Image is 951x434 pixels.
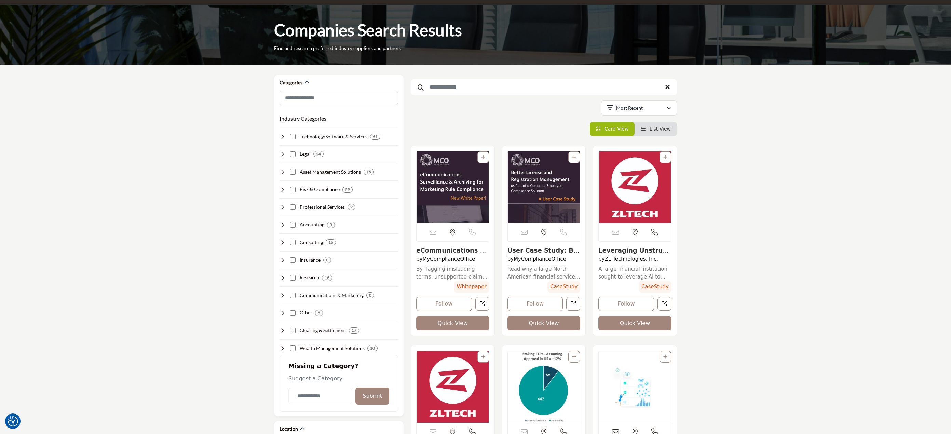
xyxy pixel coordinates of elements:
a: View details about crb-monitor [508,351,580,423]
a: Open Resources [657,297,671,311]
h4: by [507,256,581,262]
b: 16 [328,240,333,245]
b: 17 [352,328,356,333]
input: Select Wealth Management Solutions checkbox [290,345,296,351]
a: View details about mycomplianceoffice [416,247,489,261]
h4: Insurance: Offering insurance solutions to protect securities industry firms from various risks. [300,257,321,263]
a: MyComplianceOffice [514,256,566,262]
div: 59 Results For Risk & Compliance [342,187,353,193]
input: Search Keyword [411,79,677,95]
div: 16 Results For Consulting [326,239,336,245]
span: Whitepaper [454,281,489,293]
a: View details about mycomplianceoffice [507,247,580,261]
b: 10 [370,346,375,351]
h2: Missing a Category? [288,362,389,375]
img: User Case Study: Better License and Registration Management listing image [508,151,580,223]
h4: Technology/Software & Services: Developing and implementing technology solutions to support secur... [300,133,367,140]
h3: Leveraging Unstructured Data for AI [598,247,671,254]
button: Follow [507,297,563,311]
div: 16 Results For Research [322,275,332,281]
div: 24 Results For Legal [313,151,324,157]
a: View details about zl-technologies-inc [599,151,671,223]
a: Add To List For Resource [572,354,576,360]
b: 5 [318,311,320,315]
input: Select Clearing & Settlement checkbox [290,328,296,333]
a: Add To List For Resource [481,154,485,160]
a: Add To List For Resource [572,154,576,160]
b: 0 [326,258,328,262]
div: 5 Results For Other [315,310,323,316]
img: Revisit consent button [8,416,18,426]
h4: Other: Encompassing various other services and organizations supporting the securities industry e... [300,309,312,316]
li: Card View [590,122,635,136]
h3: User Case Study: Better License and Registration Management [507,247,581,254]
a: Read why a large North American financial services firm chose MCO because the MyComplianceOffice ... [507,265,581,281]
a: ZL Technologies, Inc. [605,256,658,262]
h1: Companies Search Results [274,19,462,41]
a: View details about mycomplianceoffice [417,151,489,223]
a: View details about smarsh [599,351,671,423]
a: MyComplianceOffice [422,256,475,262]
b: 61 [373,134,378,139]
h4: Asset Management Solutions: Offering investment strategies, portfolio management, and performance... [300,168,361,175]
a: Open Resources [475,297,489,311]
img: eCommunications Surveillance & Archiving for Marketing Rule Compliance listing image [417,151,489,223]
a: By flagging misleading terms, unsupported claims and ambiguous language, employee communications ... [416,265,489,281]
div: 17 Results For Clearing & Settlement [349,327,359,334]
span: Card View [604,126,628,132]
img: Meet the Intelligent Agent: The AI-Powered Future of Communications Compliance listing image [599,351,671,423]
a: View details about mycomplianceoffice [508,151,580,223]
b: 9 [350,205,353,209]
h4: Clearing & Settlement: Facilitating the efficient processing, clearing, and settlement of securit... [300,327,346,334]
b: 16 [325,275,329,280]
input: Select Consulting checkbox [290,240,296,245]
img: ZL Discovery Manager listing image [417,351,489,423]
b: 0 [330,222,332,227]
button: Quick View [416,316,489,330]
input: Select Insurance checkbox [290,257,296,263]
div: 0 Results For Accounting [327,222,335,228]
i: Open Contact Info [651,229,658,236]
button: Quick View [507,316,581,330]
button: Follow [598,297,654,311]
button: Quick View [598,316,671,330]
h4: by [598,256,671,262]
a: View Card [596,126,629,132]
input: Select Technology/Software & Services checkbox [290,134,296,139]
a: View details about zl-technologies-inc [417,351,489,423]
input: Search Category [280,91,398,105]
div: 61 Results For Technology/Software & Services [370,134,380,140]
input: Select Communications & Marketing checkbox [290,293,296,298]
h4: Research: Conducting market, financial, economic, and industry research for securities industry p... [300,274,319,281]
button: Submit [355,388,389,405]
b: 24 [316,152,321,157]
a: Open Resources [566,297,580,311]
h4: Accounting: Providing financial reporting, auditing, tax, and advisory services to securities ind... [300,221,324,228]
button: Consent Preferences [8,416,18,426]
a: Add To List For Resource [481,354,485,360]
h4: Professional Services: Delivering staffing, training, and outsourcing services to support securit... [300,204,345,211]
div: 10 Results For Wealth Management Solutions [367,345,378,351]
input: Select Research checkbox [290,275,296,281]
input: Select Other checkbox [290,310,296,316]
input: Select Accounting checkbox [290,222,296,228]
a: View details about zl-technologies-inc [598,247,669,261]
input: Select Professional Services checkbox [290,204,296,210]
h2: Location [280,425,298,432]
p: Find and research preferred industry suppliers and partners [274,45,401,52]
h4: by [416,256,489,262]
div: 9 Results For Professional Services [348,204,355,210]
button: Industry Categories [280,114,326,123]
input: Select Risk & Compliance checkbox [290,187,296,192]
div: 15 Results For Asset Management Solutions [364,169,374,175]
h4: Wealth Management Solutions: Providing comprehensive wealth management services to high-net-worth... [300,345,365,352]
b: 59 [345,187,350,192]
h2: Categories [280,79,302,86]
img: Leveraging Unstructured Data for AI listing image [599,151,671,223]
a: Add To List For Resource [663,354,667,360]
span: CaseStudy [639,281,671,293]
input: Category Name [288,388,352,404]
h4: Legal: Providing legal advice, compliance support, and litigation services to securities industry... [300,151,311,158]
button: Follow [416,297,472,311]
